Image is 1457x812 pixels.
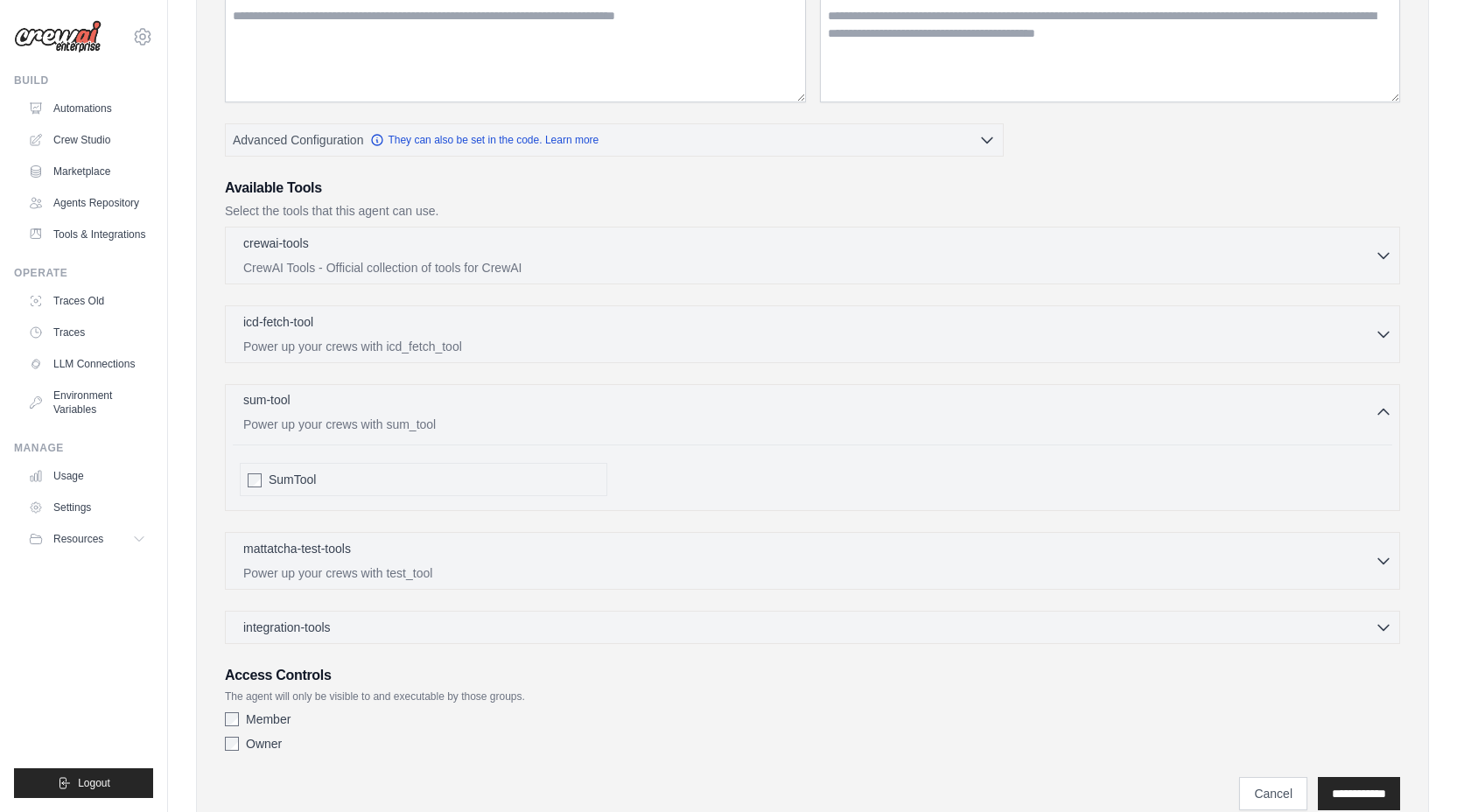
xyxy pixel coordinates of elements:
[233,540,1392,582] button: mattatcha-test-tools Power up your crews with test_tool
[21,381,153,423] a: Environment Variables
[21,493,153,521] a: Settings
[243,540,351,557] p: mattatcha-test-tools
[226,124,1003,156] button: Advanced Configuration They can also be set in the code. Learn more
[233,313,1392,355] button: icd-fetch-tool Power up your crews with icd_fetch_tool
[243,391,291,409] p: sum-tool
[21,189,153,217] a: Agents Repository
[243,416,1375,433] p: Power up your crews with sum_tool
[243,234,309,252] p: crewai-tools
[14,20,102,53] img: Logo
[225,202,1400,220] p: Select the tools that this agent can use.
[243,619,331,636] span: integration-tools
[21,318,153,346] a: Traces
[269,471,316,488] span: SumTool
[243,564,1375,582] p: Power up your crews with test_tool
[53,532,103,546] span: Resources
[243,259,1375,276] p: CrewAI Tools - Official collection of tools for CrewAI
[225,178,1400,199] h3: Available Tools
[233,391,1392,433] button: sum-tool Power up your crews with sum_tool
[233,234,1392,276] button: crewai-tools CrewAI Tools - Official collection of tools for CrewAI
[225,689,1400,703] p: The agent will only be visible to and executable by those groups.
[21,350,153,378] a: LLM Connections
[233,619,1392,636] button: integration-tools
[21,220,153,248] a: Tools & Integrations
[21,157,153,185] a: Marketplace
[14,266,153,280] div: Operate
[243,338,1375,355] p: Power up your crews with icd_fetch_tool
[233,131,363,149] span: Advanced Configuration
[14,441,153,455] div: Manage
[21,287,153,315] a: Traces Old
[1239,777,1307,810] a: Cancel
[246,710,291,728] label: Member
[21,126,153,154] a: Crew Studio
[370,133,599,147] a: They can also be set in the code. Learn more
[14,73,153,87] div: Build
[21,462,153,490] a: Usage
[14,768,153,798] button: Logout
[21,94,153,122] a: Automations
[78,776,110,790] span: Logout
[225,665,1400,686] h3: Access Controls
[246,735,282,752] label: Owner
[21,525,153,553] button: Resources
[243,313,313,331] p: icd-fetch-tool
